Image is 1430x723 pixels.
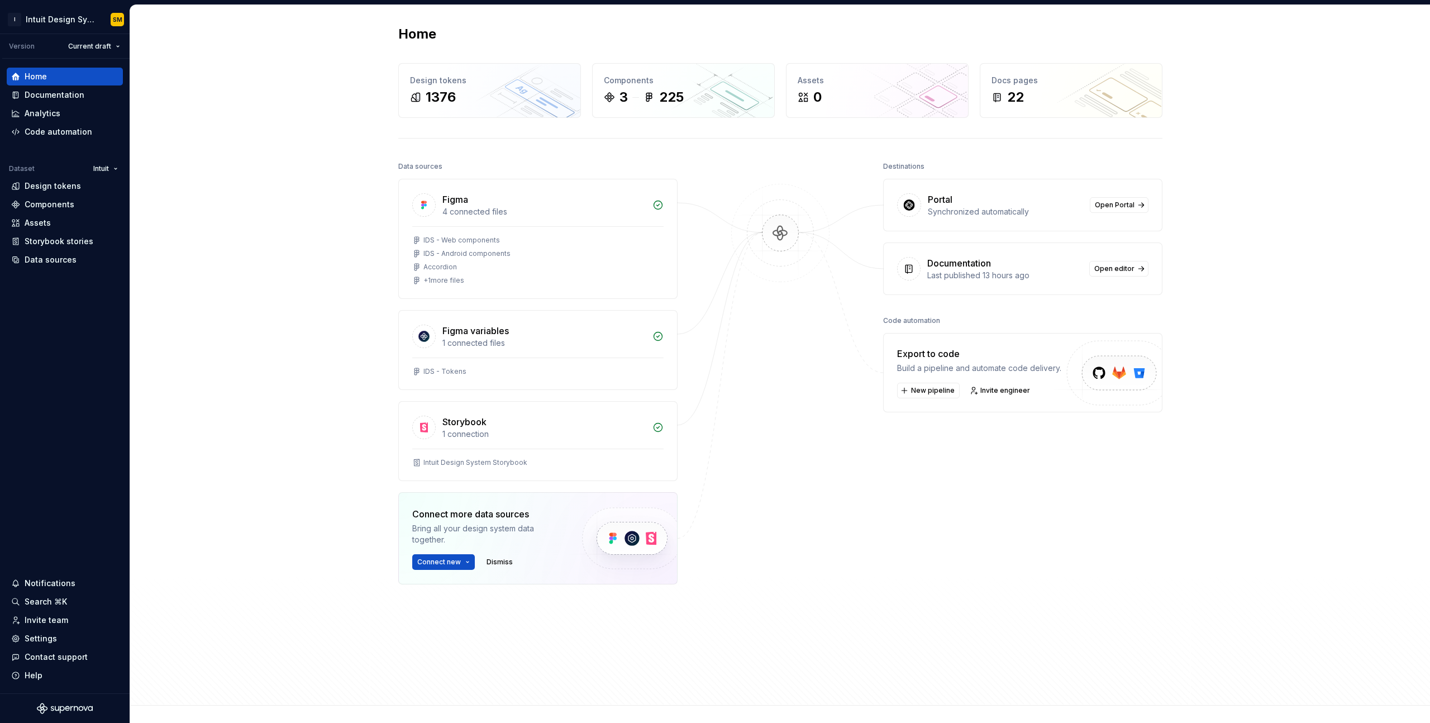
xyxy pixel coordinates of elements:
[398,25,436,43] h2: Home
[25,89,84,101] div: Documentation
[966,383,1035,398] a: Invite engineer
[7,648,123,666] button: Contact support
[604,75,763,86] div: Components
[2,7,127,31] button: IIntuit Design SystemSM
[7,196,123,213] a: Components
[7,123,123,141] a: Code automation
[1090,197,1148,213] a: Open Portal
[442,415,487,429] div: Storybook
[442,429,646,440] div: 1 connection
[25,71,47,82] div: Home
[883,159,924,174] div: Destinations
[423,263,457,272] div: Accordion
[7,593,123,611] button: Search ⌘K
[442,337,646,349] div: 1 connected files
[1095,201,1135,210] span: Open Portal
[25,670,42,681] div: Help
[980,63,1162,118] a: Docs pages22
[7,104,123,122] a: Analytics
[423,249,511,258] div: IDS - Android components
[7,611,123,629] a: Invite team
[423,236,500,245] div: IDS - Web components
[9,42,35,51] div: Version
[7,86,123,104] a: Documentation
[7,251,123,269] a: Data sources
[25,615,68,626] div: Invite team
[1094,264,1135,273] span: Open editor
[897,347,1061,360] div: Export to code
[487,558,513,567] span: Dismiss
[897,363,1061,374] div: Build a pipeline and automate code delivery.
[7,177,123,195] a: Design tokens
[798,75,957,86] div: Assets
[25,236,93,247] div: Storybook stories
[442,324,509,337] div: Figma variables
[25,254,77,265] div: Data sources
[398,401,678,481] a: Storybook1 connectionIntuit Design System Storybook
[93,164,109,173] span: Intuit
[63,39,125,54] button: Current draft
[482,554,518,570] button: Dismiss
[412,507,563,521] div: Connect more data sources
[25,596,67,607] div: Search ⌘K
[8,13,21,26] div: I
[9,164,35,173] div: Dataset
[25,578,75,589] div: Notifications
[398,179,678,299] a: Figma4 connected filesIDS - Web componentsIDS - Android componentsAccordion+1more files
[883,313,940,329] div: Code automation
[786,63,969,118] a: Assets0
[398,310,678,390] a: Figma variables1 connected filesIDS - Tokens
[7,630,123,648] a: Settings
[7,214,123,232] a: Assets
[410,75,569,86] div: Design tokens
[412,554,475,570] button: Connect new
[398,63,581,118] a: Design tokens1376
[7,574,123,592] button: Notifications
[37,703,93,714] svg: Supernova Logo
[897,383,960,398] button: New pipeline
[25,217,51,229] div: Assets
[25,199,74,210] div: Components
[398,159,442,174] div: Data sources
[592,63,775,118] a: Components3225
[928,206,1083,217] div: Synchronized automatically
[423,458,527,467] div: Intuit Design System Storybook
[1089,261,1148,277] a: Open editor
[7,68,123,85] a: Home
[25,651,88,663] div: Contact support
[26,14,97,25] div: Intuit Design System
[813,88,822,106] div: 0
[911,386,955,395] span: New pipeline
[25,126,92,137] div: Code automation
[1007,88,1024,106] div: 22
[992,75,1151,86] div: Docs pages
[25,633,57,644] div: Settings
[25,180,81,192] div: Design tokens
[423,276,464,285] div: + 1 more files
[927,256,991,270] div: Documentation
[423,367,466,376] div: IDS - Tokens
[412,523,563,545] div: Bring all your design system data together.
[7,667,123,684] button: Help
[442,206,646,217] div: 4 connected files
[88,161,123,177] button: Intuit
[928,193,952,206] div: Portal
[442,193,468,206] div: Figma
[417,558,461,567] span: Connect new
[619,88,628,106] div: 3
[426,88,456,106] div: 1376
[980,386,1030,395] span: Invite engineer
[68,42,111,51] span: Current draft
[113,15,122,24] div: SM
[7,232,123,250] a: Storybook stories
[927,270,1083,281] div: Last published 13 hours ago
[25,108,60,119] div: Analytics
[659,88,684,106] div: 225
